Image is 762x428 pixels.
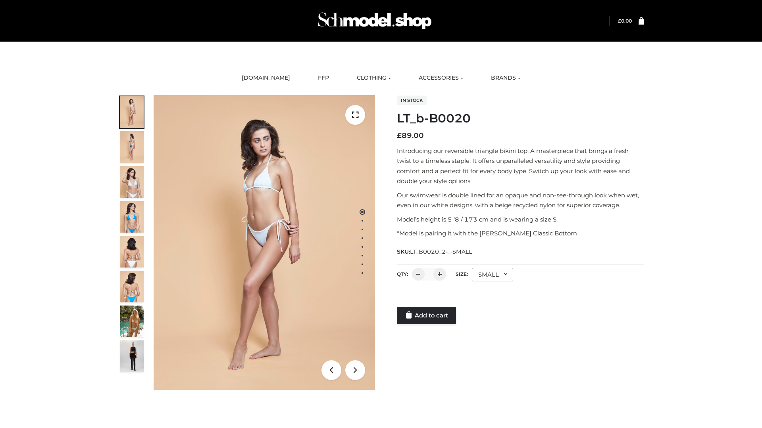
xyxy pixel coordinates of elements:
a: FFP [312,69,335,87]
a: ACCESSORIES [413,69,469,87]
p: Model’s height is 5 ‘8 / 173 cm and is wearing a size S. [397,214,644,225]
a: BRANDS [485,69,526,87]
bdi: 0.00 [618,18,632,24]
h1: LT_b-B0020 [397,111,644,126]
img: 49df5f96394c49d8b5cbdcda3511328a.HD-1080p-2.5Mbps-49301101_thumbnail.jpg [120,340,144,372]
a: £0.00 [618,18,632,24]
img: Arieltop_CloudNine_AzureSky2.jpg [120,306,144,337]
img: ArielClassicBikiniTop_CloudNine_AzureSky_OW114ECO_4-scaled.jpg [120,201,144,233]
img: ArielClassicBikiniTop_CloudNine_AzureSky_OW114ECO_2-scaled.jpg [120,131,144,163]
p: *Model is pairing it with the [PERSON_NAME] Classic Bottom [397,228,644,239]
bdi: 89.00 [397,131,424,140]
p: Introducing our reversible triangle bikini top. A masterpiece that brings a fresh twist to a time... [397,146,644,186]
a: Add to cart [397,307,456,324]
img: ArielClassicBikiniTop_CloudNine_AzureSky_OW114ECO_7-scaled.jpg [120,236,144,267]
span: In stock [397,96,427,105]
span: LT_B0020_2-_-SMALL [410,248,472,255]
img: ArielClassicBikiniTop_CloudNine_AzureSky_OW114ECO_1 [154,95,375,390]
a: CLOTHING [351,69,397,87]
span: SKU: [397,247,473,256]
span: £ [397,131,402,140]
img: ArielClassicBikiniTop_CloudNine_AzureSky_OW114ECO_8-scaled.jpg [120,271,144,302]
a: [DOMAIN_NAME] [236,69,296,87]
div: SMALL [472,268,513,281]
p: Our swimwear is double lined for an opaque and non-see-through look when wet, even in our white d... [397,190,644,210]
span: £ [618,18,621,24]
img: ArielClassicBikiniTop_CloudNine_AzureSky_OW114ECO_1-scaled.jpg [120,96,144,128]
label: Size: [456,271,468,277]
label: QTY: [397,271,408,277]
img: Schmodel Admin 964 [315,5,434,36]
img: ArielClassicBikiniTop_CloudNine_AzureSky_OW114ECO_3-scaled.jpg [120,166,144,198]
